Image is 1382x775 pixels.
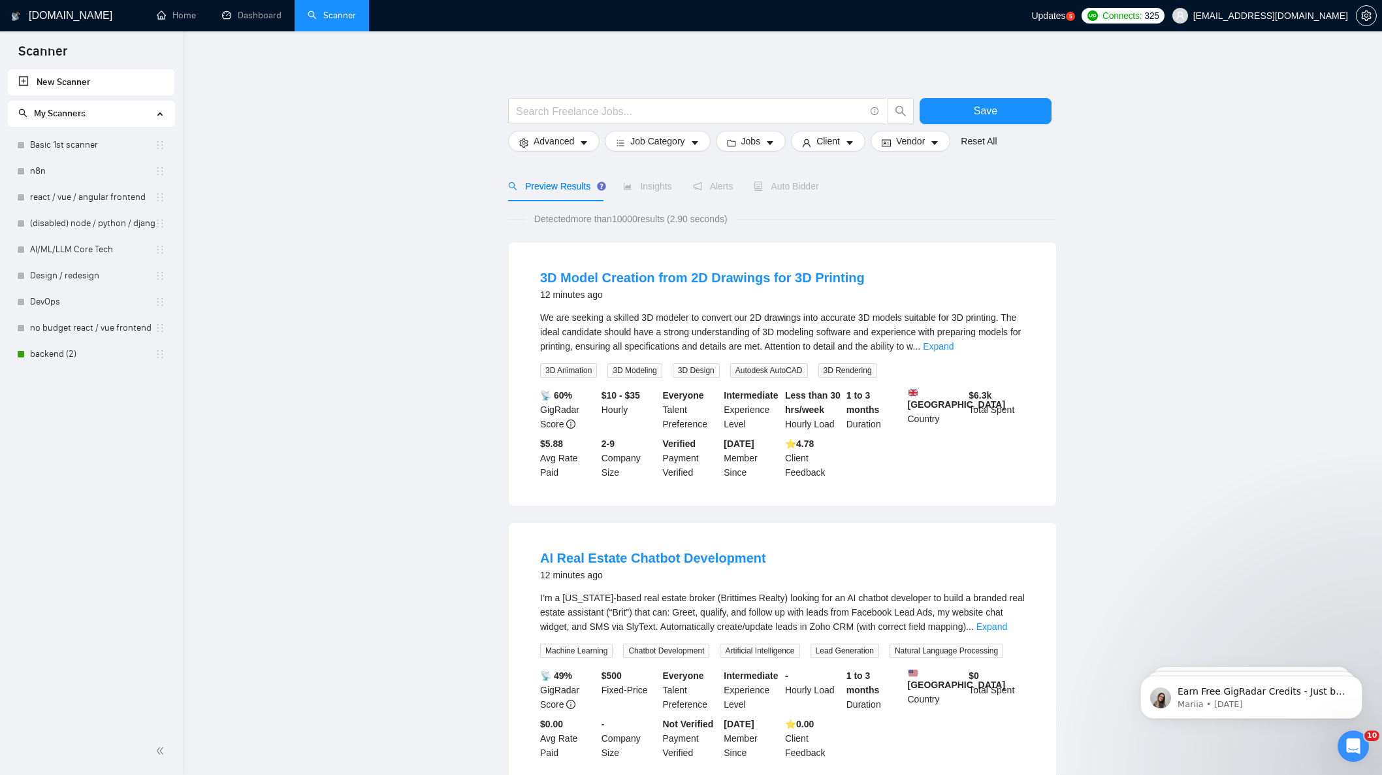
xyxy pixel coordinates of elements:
[920,98,1052,124] button: Save
[890,644,1003,658] span: Natural Language Processing
[765,138,775,148] span: caret-down
[1356,10,1377,21] a: setting
[30,132,155,158] a: Basic 1st scanner
[1102,8,1142,23] span: Connects:
[540,593,1025,632] span: I’m a [US_STATE]-based real estate broker (Brittimes Realty) looking for an AI chatbot developer ...
[782,668,844,712] div: Hourly Load
[660,668,722,712] div: Talent Preference
[1338,731,1369,762] iframe: Intercom live chat
[8,132,174,158] li: Basic 1st scanner
[720,644,799,658] span: Artificial Intelligence
[508,182,517,191] span: search
[802,138,811,148] span: user
[155,744,169,757] span: double-left
[8,69,174,95] li: New Scanner
[18,108,86,119] span: My Scanners
[540,390,572,401] b: 📡 60%
[888,105,913,117] span: search
[1176,11,1185,20] span: user
[157,10,196,21] a: homeHome
[30,263,155,289] a: Design / redesign
[961,134,997,148] a: Reset All
[663,390,704,401] b: Everyone
[785,438,814,449] b: ⭐️ 4.78
[721,388,782,431] div: Experience Level
[724,719,754,729] b: [DATE]
[912,341,920,352] span: ...
[616,138,625,148] span: bars
[602,719,605,729] b: -
[785,719,814,729] b: ⭐️ 0.00
[566,700,575,709] span: info-circle
[8,263,174,289] li: Design / redesign
[155,140,165,150] span: holder
[30,210,155,237] a: (disabled) node / python / django / flask / ruby / backend
[844,668,905,712] div: Duration
[693,181,733,191] span: Alerts
[721,437,782,480] div: Member Since
[1364,731,1379,741] span: 10
[623,182,632,191] span: area-chart
[30,158,155,184] a: n8n
[782,388,844,431] div: Hourly Load
[727,138,736,148] span: folder
[660,717,722,760] div: Payment Verified
[966,621,974,632] span: ...
[11,6,20,27] img: logo
[8,315,174,341] li: no budget react / vue frontend
[525,212,737,226] span: Detected more than 10000 results (2.90 seconds)
[966,388,1027,431] div: Total Spent
[976,621,1007,632] a: Expand
[966,668,1027,712] div: Total Spent
[599,668,660,712] div: Fixed-Price
[540,644,613,658] span: Machine Learning
[222,10,281,21] a: dashboardDashboard
[721,668,782,712] div: Experience Level
[1357,10,1376,21] span: setting
[791,131,865,152] button: userClientcaret-down
[908,668,1006,690] b: [GEOGRAPHIC_DATA]
[660,388,722,431] div: Talent Preference
[540,591,1025,634] div: I’m a Texas-based real estate broker (Brittimes Realty) looking for an AI chatbot developer to bu...
[816,134,840,148] span: Client
[540,287,865,303] div: 12 minutes ago
[534,134,574,148] span: Advanced
[1121,648,1382,740] iframe: Intercom notifications message
[540,670,572,681] b: 📡 49%
[623,644,709,658] span: Chatbot Development
[811,644,879,658] span: Lead Generation
[155,166,165,176] span: holder
[155,323,165,333] span: holder
[508,131,600,152] button: settingAdvancedcaret-down
[519,138,528,148] span: setting
[8,210,174,237] li: (disabled) node / python / django / flask / ruby / backend
[155,218,165,229] span: holder
[34,108,86,119] span: My Scanners
[871,131,950,152] button: idcardVendorcaret-down
[540,310,1025,354] div: We are seeking a skilled 3D modeler to convert our 2D drawings into accurate 3D models suitable f...
[8,42,78,69] span: Scanner
[905,668,967,712] div: Country
[741,134,761,148] span: Jobs
[846,670,880,695] b: 1 to 3 months
[690,138,699,148] span: caret-down
[8,289,174,315] li: DevOps
[607,363,662,378] span: 3D Modeling
[8,184,174,210] li: react / vue / angular frontend
[540,363,597,378] span: 3D Animation
[18,108,27,118] span: search
[579,138,588,148] span: caret-down
[566,420,575,429] span: info-circle
[599,717,660,760] div: Company Size
[846,390,880,415] b: 1 to 3 months
[602,390,640,401] b: $10 - $35
[630,134,684,148] span: Job Category
[538,668,599,712] div: GigRadar Score
[969,670,979,681] b: $ 0
[660,437,722,480] div: Payment Verified
[716,131,786,152] button: folderJobscaret-down
[871,107,879,116] span: info-circle
[782,437,844,480] div: Client Feedback
[896,134,925,148] span: Vendor
[693,182,702,191] span: notification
